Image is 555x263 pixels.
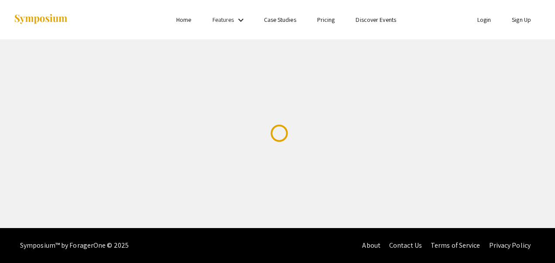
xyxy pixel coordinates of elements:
[489,241,531,250] a: Privacy Policy
[20,228,129,263] div: Symposium™ by ForagerOne © 2025
[356,16,396,24] a: Discover Events
[14,14,68,25] img: Symposium by ForagerOne
[512,16,531,24] a: Sign Up
[176,16,191,24] a: Home
[362,241,380,250] a: About
[317,16,335,24] a: Pricing
[477,16,491,24] a: Login
[264,16,296,24] a: Case Studies
[431,241,480,250] a: Terms of Service
[389,241,422,250] a: Contact Us
[236,15,246,25] mat-icon: Expand Features list
[212,16,234,24] a: Features
[7,224,37,256] iframe: Chat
